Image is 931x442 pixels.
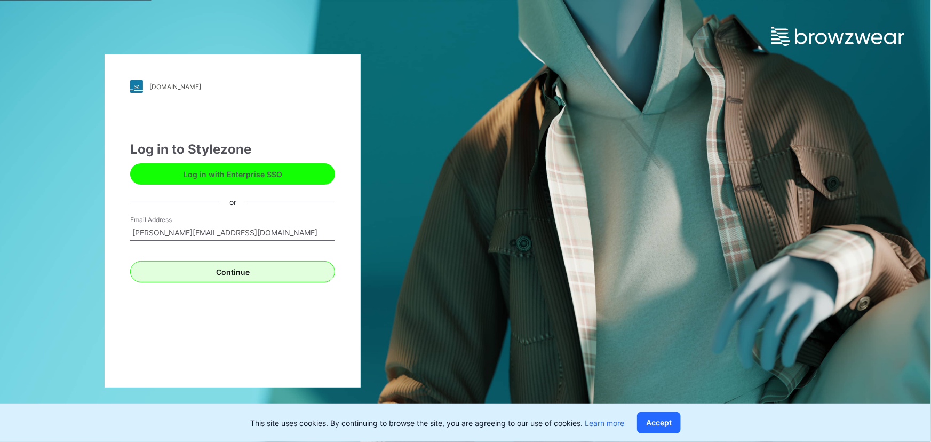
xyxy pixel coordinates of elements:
img: browzwear-logo.e42bd6dac1945053ebaf764b6aa21510.svg [771,27,904,46]
img: stylezone-logo.562084cfcfab977791bfbf7441f1a819.svg [130,80,143,93]
div: [DOMAIN_NAME] [149,83,201,91]
label: Email Address [130,215,205,225]
button: Continue [130,261,335,282]
input: Enter your email [130,225,335,241]
div: or [221,196,245,208]
button: Log in with Enterprise SSO [130,163,335,185]
a: Learn more [585,419,624,428]
a: [DOMAIN_NAME] [130,80,335,93]
div: Log in to Stylezone [130,140,335,159]
p: This site uses cookies. By continuing to browse the site, you are agreeing to our use of cookies. [250,417,624,429]
button: Accept [637,412,681,433]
